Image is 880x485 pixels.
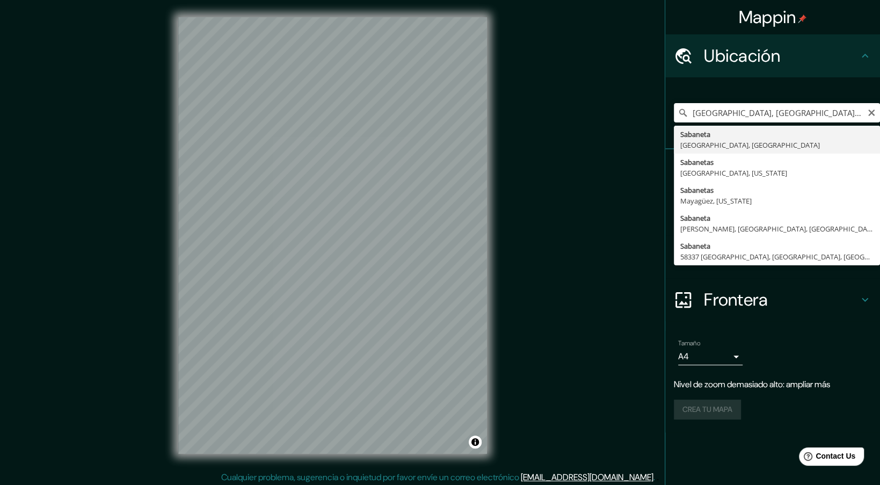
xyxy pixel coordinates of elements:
[665,34,880,77] div: Ubicación
[678,339,700,348] label: Tamaño
[680,168,874,178] div: [GEOGRAPHIC_DATA], [US_STATE]
[674,103,880,122] input: Pick your city or area
[674,378,871,391] p: Nivel de zoom demasiado alto: ampliar más
[469,436,482,448] button: Toggle attribution
[657,471,659,484] div: .
[798,15,806,23] img: pin-icon.png
[704,45,859,67] h4: Ubicación
[680,213,874,223] div: Sabaneta
[178,17,487,454] canvas: Map
[665,149,880,192] div: Alfileres
[680,140,874,150] div: [GEOGRAPHIC_DATA], [GEOGRAPHIC_DATA]
[680,241,874,251] div: Sabaneta
[867,107,876,117] button: Clear
[680,196,874,206] div: Mayagüez, [US_STATE]
[221,471,655,484] p: Cualquier problema, sugerencia o inquietud por favor envíe un correo electrónico .
[655,471,657,484] div: .
[680,251,874,262] div: 58337 [GEOGRAPHIC_DATA], [GEOGRAPHIC_DATA], [GEOGRAPHIC_DATA]
[680,157,874,168] div: Sabanetas
[680,185,874,196] div: Sabanetas
[521,472,653,483] a: [EMAIL_ADDRESS][DOMAIN_NAME]
[665,192,880,235] div: Estilo
[680,129,874,140] div: Sabaneta
[665,278,880,321] div: Frontera
[704,246,859,267] h4: Diseño
[678,348,743,365] div: A4
[680,223,874,234] div: [PERSON_NAME], [GEOGRAPHIC_DATA], [GEOGRAPHIC_DATA]
[784,443,868,473] iframe: Help widget launcher
[739,6,807,28] h4: Mappin
[704,289,859,310] h4: Frontera
[665,235,880,278] div: Diseño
